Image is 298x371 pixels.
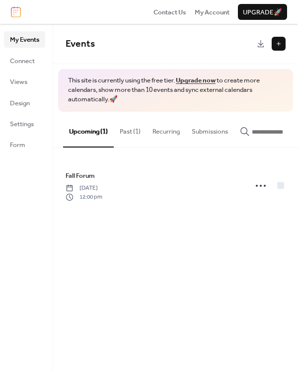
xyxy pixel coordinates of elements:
span: Events [66,35,95,53]
button: Upcoming (1) [63,112,114,148]
span: Connect [10,56,35,66]
a: My Account [195,7,229,17]
span: Design [10,98,30,108]
span: Settings [10,119,34,129]
span: This site is currently using the free tier. to create more calendars, show more than 10 events an... [68,76,283,104]
a: Settings [4,116,45,132]
a: Connect [4,53,45,69]
span: 12:00 pm [66,193,102,202]
a: Contact Us [153,7,186,17]
span: My Events [10,35,39,45]
a: Design [4,95,45,111]
a: My Events [4,31,45,47]
button: Submissions [186,112,234,147]
a: Fall Forum [66,170,95,181]
button: Past (1) [114,112,147,147]
img: logo [11,6,21,17]
span: Form [10,140,25,150]
span: Views [10,77,27,87]
a: Upgrade now [176,74,216,87]
button: Upgrade🚀 [238,4,287,20]
span: Fall Forum [66,171,95,181]
a: Views [4,74,45,89]
span: [DATE] [66,184,102,193]
a: Form [4,137,45,152]
span: Upgrade 🚀 [243,7,282,17]
button: Recurring [147,112,186,147]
